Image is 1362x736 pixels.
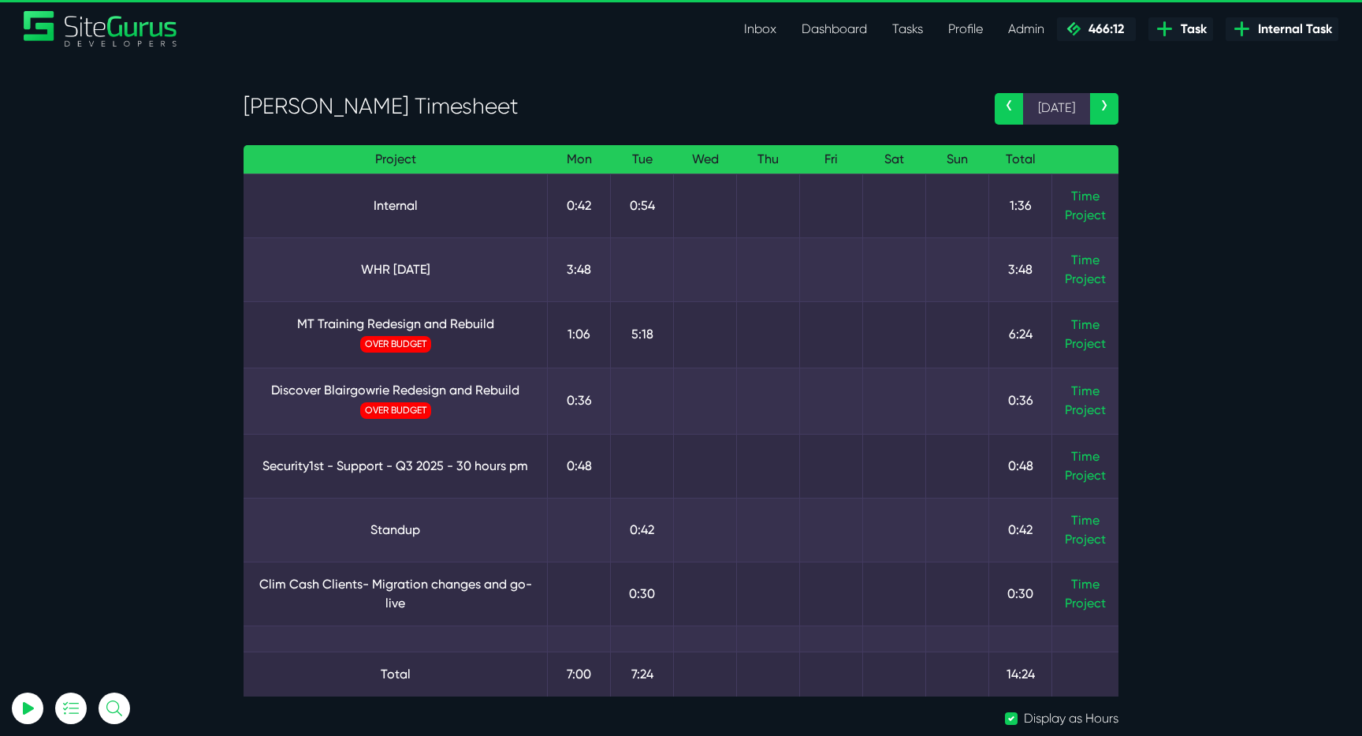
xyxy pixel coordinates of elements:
td: 1:06 [548,301,611,368]
a: Discover Blairgowrie Redesign and Rebuild [256,381,534,400]
a: Standup [256,521,534,540]
td: 14:24 [989,652,1052,697]
td: 0:42 [548,174,611,237]
td: 0:48 [989,434,1052,498]
span: OVER BUDGET [360,336,431,353]
a: Time [1071,449,1100,464]
img: Sitegurus Logo [24,11,178,47]
td: 5:18 [611,301,674,368]
a: Admin [995,13,1057,45]
a: Security1st - Support - Q3 2025 - 30 hours pm [256,457,534,476]
a: Project [1065,466,1106,485]
label: Display as Hours [1024,709,1118,728]
td: 0:30 [611,562,674,626]
th: Fri [800,145,863,174]
a: Clim Cash Clients- Migration changes and go-live [256,575,534,613]
a: Time [1071,317,1100,332]
th: Thu [737,145,800,174]
a: Task [1148,17,1213,41]
a: Project [1065,401,1106,420]
span: [DATE] [1023,93,1090,125]
a: 466:12 [1057,17,1136,41]
th: Total [989,145,1052,174]
span: OVER BUDGET [360,402,431,419]
a: Project [1065,206,1106,225]
td: 0:36 [989,368,1052,434]
th: Sat [863,145,926,174]
span: 466:12 [1082,21,1124,36]
a: › [1090,93,1118,125]
a: Project [1065,594,1106,613]
a: Time [1071,383,1100,398]
a: Profile [936,13,995,45]
a: Internal [256,196,534,215]
span: Task [1174,20,1207,39]
a: Tasks [880,13,936,45]
th: Tue [611,145,674,174]
a: Project [1065,530,1106,549]
a: Internal Task [1226,17,1338,41]
a: Time [1071,577,1100,592]
h3: [PERSON_NAME] Timesheet [244,93,971,120]
td: 3:48 [989,237,1052,301]
td: 0:30 [989,562,1052,626]
td: 7:24 [611,652,674,697]
td: 3:48 [548,237,611,301]
td: 0:48 [548,434,611,498]
a: WHR [DATE] [256,260,534,279]
a: Project [1065,270,1106,289]
a: Dashboard [789,13,880,45]
th: Sun [926,145,989,174]
a: Inbox [731,13,789,45]
a: Project [1065,334,1106,353]
span: Internal Task [1252,20,1332,39]
td: 0:54 [611,174,674,237]
td: 1:36 [989,174,1052,237]
a: SiteGurus [24,11,178,47]
td: Total [244,652,548,697]
td: 0:42 [611,498,674,562]
a: Time [1071,252,1100,267]
a: MT Training Redesign and Rebuild [256,315,534,334]
td: 7:00 [548,652,611,697]
th: Project [244,145,548,174]
a: Time [1071,513,1100,528]
td: 6:24 [989,301,1052,368]
a: ‹ [995,93,1023,125]
th: Mon [548,145,611,174]
th: Wed [674,145,737,174]
a: Time [1071,189,1100,204]
td: 0:36 [548,368,611,434]
td: 0:42 [989,498,1052,562]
